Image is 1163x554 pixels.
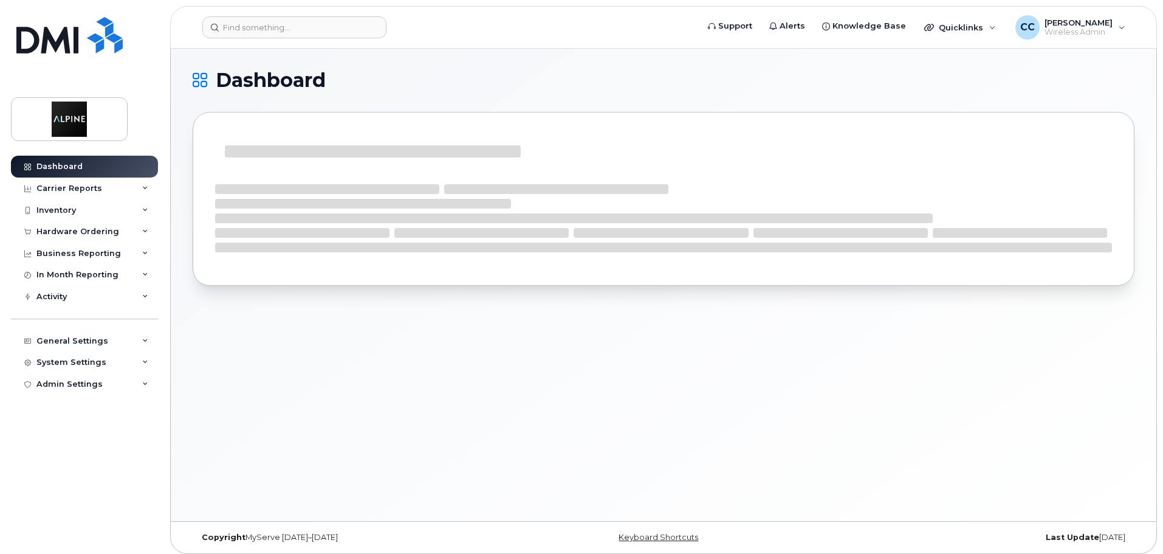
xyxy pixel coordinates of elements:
div: [DATE] [820,533,1134,542]
a: Keyboard Shortcuts [619,533,698,542]
strong: Copyright [202,533,245,542]
strong: Last Update [1046,533,1099,542]
div: MyServe [DATE]–[DATE] [193,533,507,542]
span: Dashboard [216,71,326,89]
